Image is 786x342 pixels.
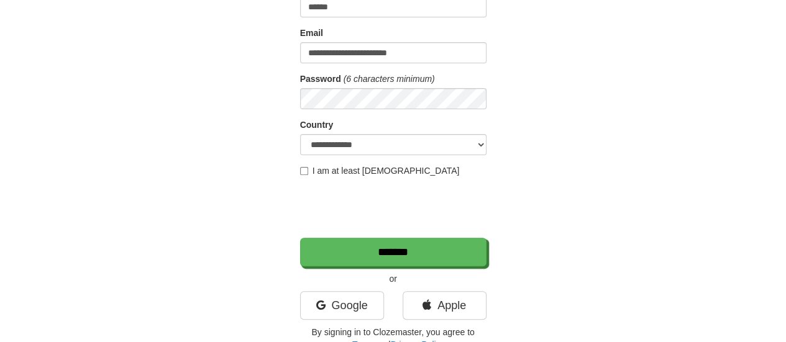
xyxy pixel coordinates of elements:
label: Password [300,73,341,85]
p: or [300,272,487,285]
a: Google [300,291,384,320]
label: I am at least [DEMOGRAPHIC_DATA] [300,164,460,177]
label: Email [300,27,323,39]
iframe: reCAPTCHA [300,183,489,232]
em: (6 characters minimum) [344,74,435,84]
a: Apple [403,291,487,320]
label: Country [300,119,334,131]
input: I am at least [DEMOGRAPHIC_DATA] [300,167,308,175]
